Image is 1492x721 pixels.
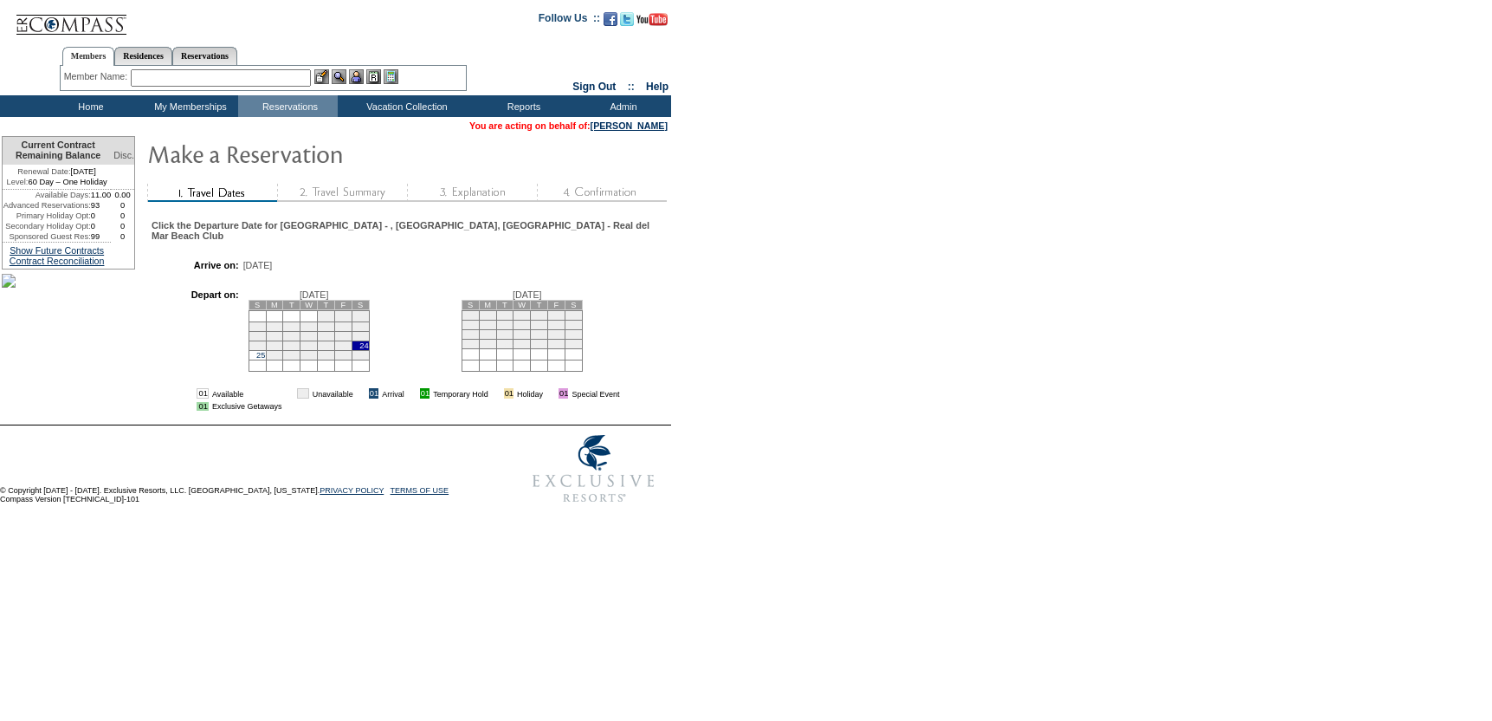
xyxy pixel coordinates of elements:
td: 16 [479,329,496,339]
img: sb9.jpg [2,274,16,288]
td: 3 [352,310,369,322]
a: Contract Reconciliation [10,256,105,266]
td: Vacation Collection [338,95,472,117]
td: Reports [472,95,572,117]
img: Impersonate [349,69,364,84]
td: 29 [318,350,335,360]
td: 21 [565,329,582,339]
a: Subscribe to our YouTube Channel [636,17,668,28]
a: Become our fan on Facebook [604,17,617,28]
td: 19 [266,341,283,350]
td: 0.00 [111,190,134,200]
a: Sign Out [572,81,616,93]
td: 30 [334,350,352,360]
td: 0 [111,211,134,221]
td: 0 [111,200,134,211]
a: Help [646,81,668,93]
td: F [548,300,565,309]
td: Temporary Hold [433,388,488,399]
td: 01 [420,388,430,399]
td: 1 [462,310,479,320]
td: 10 [352,322,369,331]
img: step3_state1.gif [407,184,537,202]
td: 28 [300,350,318,360]
td: Sponsored Guest Res: [3,231,91,242]
td: Holiday [517,388,543,399]
td: 4 [513,310,531,320]
td: Primary Holiday Opt: [3,211,91,221]
td: 15 [318,331,335,341]
td: 01 [197,388,208,399]
td: 21 [300,341,318,350]
td: S [565,300,582,309]
td: 23 [479,339,496,348]
td: 8 [462,320,479,329]
a: TERMS OF USE [391,486,449,495]
td: Follow Us :: [539,10,600,31]
td: 18 [513,329,531,339]
td: 23 [334,341,352,350]
td: M [266,300,283,309]
span: Level: [7,177,29,187]
div: Click the Departure Date for [GEOGRAPHIC_DATA] - , [GEOGRAPHIC_DATA], [GEOGRAPHIC_DATA] - Real de... [152,220,665,241]
img: step4_state1.gif [537,184,667,202]
td: 13 [548,320,565,329]
span: [DATE] [513,289,542,300]
td: 11.00 [91,190,112,200]
td: 18 [249,341,266,350]
td: 27 [283,350,300,360]
td: 24 [496,339,513,348]
td: W [513,300,531,309]
td: Reservations [238,95,338,117]
img: Reservations [366,69,381,84]
img: Subscribe to our YouTube Channel [636,13,668,26]
td: 11 [513,320,531,329]
td: 8 [318,322,335,331]
td: M [479,300,496,309]
td: 15 [462,329,479,339]
div: Member Name: [64,69,131,84]
td: 01 [504,388,513,399]
td: 16 [334,331,352,341]
td: 60 Day – One Holiday [3,177,111,190]
td: 25 [513,339,531,348]
td: 20 [283,341,300,350]
a: Residences [114,47,172,65]
td: Depart on: [160,289,239,376]
td: 7 [300,322,318,331]
img: i.gif [492,389,501,398]
td: 93 [91,200,112,211]
img: step2_state1.gif [277,184,407,202]
td: 11 [249,331,266,341]
span: [DATE] [300,289,329,300]
td: 01 [297,388,308,399]
td: 01 [559,388,568,399]
td: Current Contract Remaining Balance [3,137,111,165]
td: 01 [197,402,208,411]
td: 2 [334,310,352,322]
td: 26 [531,339,548,348]
img: b_edit.gif [314,69,329,84]
td: 24 [352,341,369,350]
td: 28 [565,339,582,348]
td: 6 [548,310,565,320]
td: Arrival [382,388,404,399]
td: 13 [283,331,300,341]
a: [PERSON_NAME] [591,120,668,131]
td: T [283,300,300,309]
a: PRIVACY POLICY [320,486,384,495]
td: 20 [548,329,565,339]
td: 31 [352,350,369,360]
td: 10 [496,320,513,329]
span: Disc. [113,150,134,160]
td: F [334,300,352,309]
td: Arrive on: [160,260,239,270]
td: Unavailable [313,388,353,399]
img: i.gif [546,389,555,398]
td: 12 [266,331,283,341]
span: You are acting on behalf of: [469,120,668,131]
img: Become our fan on Facebook [604,12,617,26]
td: 22 [318,341,335,350]
td: [DATE] [3,165,111,177]
img: b_calculator.gif [384,69,398,84]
